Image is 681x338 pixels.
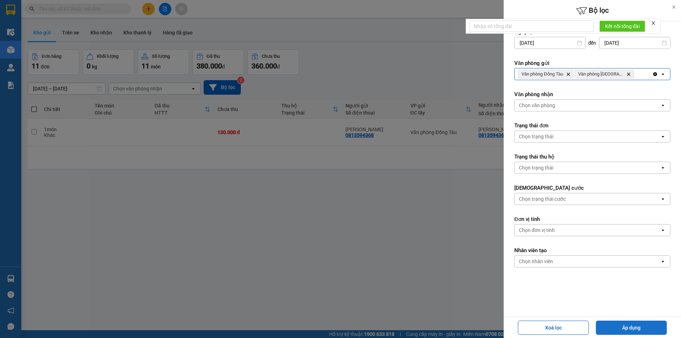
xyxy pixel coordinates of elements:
div: Chọn trạng thái [519,133,553,140]
label: [DEMOGRAPHIC_DATA] cước [514,184,670,192]
label: Nhân viên tạo [514,247,670,254]
svg: open [660,134,666,139]
div: Chọn văn phòng [519,102,555,109]
input: Select a date. [599,37,670,49]
svg: open [660,259,666,264]
label: Văn phòng gửi [514,60,670,67]
svg: open [660,165,666,171]
span: close [651,21,656,26]
h6: Bộ lọc [504,5,681,16]
span: Văn phòng Đồng Tàu [521,71,563,77]
svg: open [660,102,666,108]
div: Chọn trạng thái [519,164,553,171]
span: Văn phòng Thanh Hóa [578,71,624,77]
span: đến [588,39,597,46]
label: Trạng thái thu hộ [514,153,670,160]
input: Nhập số tổng đài [470,21,594,32]
button: Xoá lọc [518,321,589,335]
span: Kết nối tổng đài [605,22,640,30]
svg: open [660,196,666,202]
button: Áp dụng [596,321,667,335]
span: Văn phòng Thanh Hóa, close by backspace [575,70,634,78]
svg: Delete [566,72,570,76]
button: Kết nối tổng đài [599,21,645,32]
svg: Clear all [652,71,658,77]
svg: open [660,227,666,233]
label: Văn phòng nhận [514,91,670,98]
svg: Delete [626,72,631,76]
label: Trạng thái đơn [514,122,670,129]
div: Chọn đơn vị tính [519,227,555,234]
div: Chọn trạng thái cước [519,195,566,203]
label: Đơn vị tính [514,216,670,223]
div: Chọn nhân viên [519,258,553,265]
input: Select a date. [515,37,585,49]
span: Văn phòng Đồng Tàu, close by backspace [518,70,574,78]
svg: open [660,71,666,77]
